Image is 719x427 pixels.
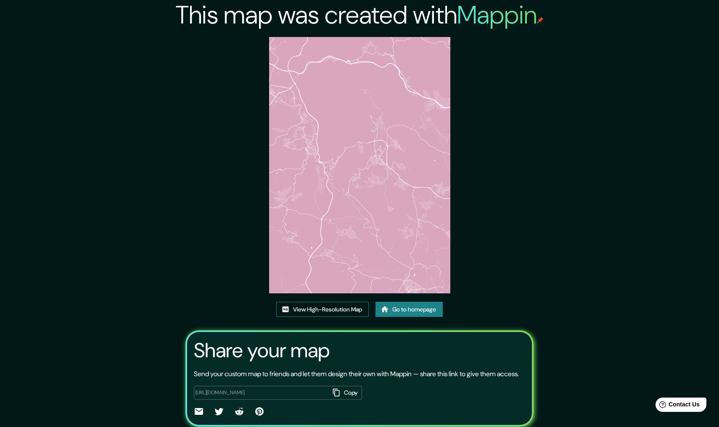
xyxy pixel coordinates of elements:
[276,302,369,317] a: View High-Resolution Map
[329,386,362,400] button: Copy
[375,302,443,317] a: Go to homepage
[194,339,330,362] h3: Share your map
[537,17,544,24] img: mappin-pin
[194,369,519,379] p: Send your custom map to friends and let them design their own with Mappin — share this link to gi...
[644,394,710,418] iframe: Help widget launcher
[269,37,450,293] img: created-map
